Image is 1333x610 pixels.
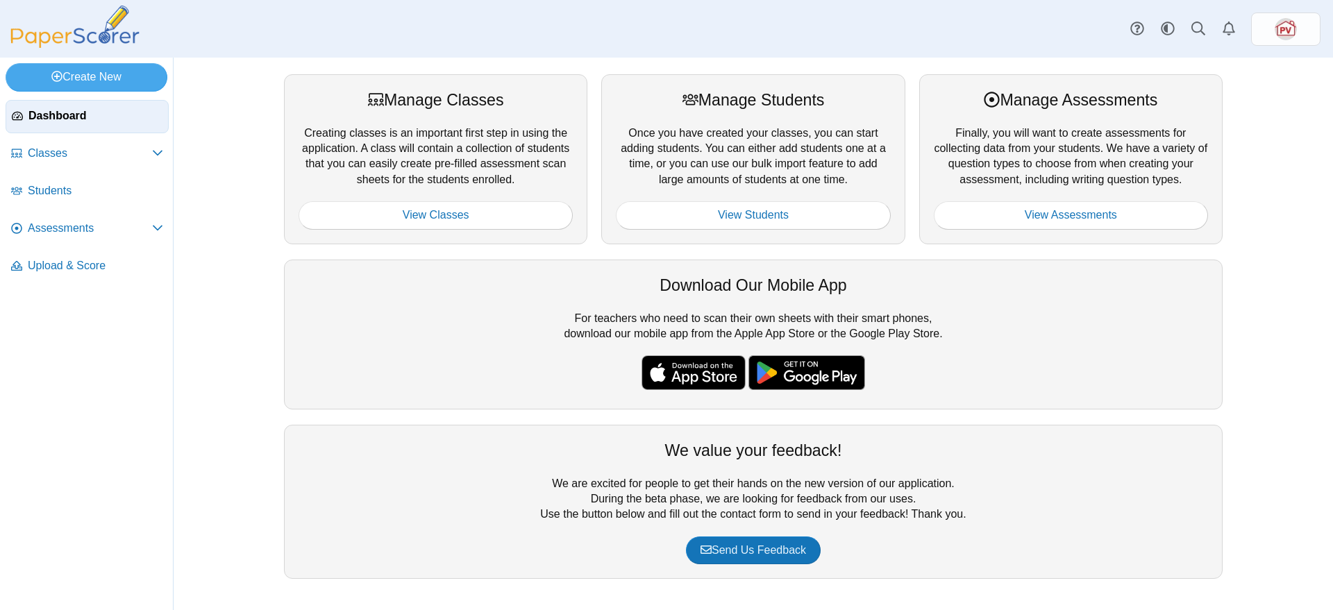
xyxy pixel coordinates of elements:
[701,544,806,556] span: Send Us Feedback
[6,6,144,48] img: PaperScorer
[6,212,169,246] a: Assessments
[642,355,746,390] img: apple-store-badge.svg
[6,100,169,133] a: Dashboard
[601,74,905,244] div: Once you have created your classes, you can start adding students. You can either add students on...
[616,89,890,111] div: Manage Students
[299,439,1208,461] div: We value your feedback!
[1275,18,1297,40] span: Tim Peevyhouse
[616,201,890,229] a: View Students
[284,74,587,244] div: Creating classes is an important first step in using the application. A class will contain a coll...
[299,89,573,111] div: Manage Classes
[686,536,821,564] a: Send Us Feedback
[1214,14,1244,44] a: Alerts
[1251,12,1321,46] a: ps.2dGqZ33xQFlRBWZu
[28,108,162,124] span: Dashboard
[6,250,169,283] a: Upload & Score
[6,63,167,91] a: Create New
[28,146,152,161] span: Classes
[28,183,163,198] span: Students
[28,258,163,273] span: Upload & Score
[299,274,1208,296] div: Download Our Mobile App
[934,89,1208,111] div: Manage Assessments
[6,175,169,208] a: Students
[748,355,865,390] img: google-play-badge.png
[934,201,1208,229] a: View Assessments
[28,221,152,236] span: Assessments
[1275,18,1297,40] img: ps.2dGqZ33xQFlRBWZu
[284,425,1223,579] div: We are excited for people to get their hands on the new version of our application. During the be...
[299,201,573,229] a: View Classes
[284,260,1223,409] div: For teachers who need to scan their own sheets with their smart phones, download our mobile app f...
[919,74,1223,244] div: Finally, you will want to create assessments for collecting data from your students. We have a va...
[6,38,144,50] a: PaperScorer
[6,137,169,171] a: Classes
